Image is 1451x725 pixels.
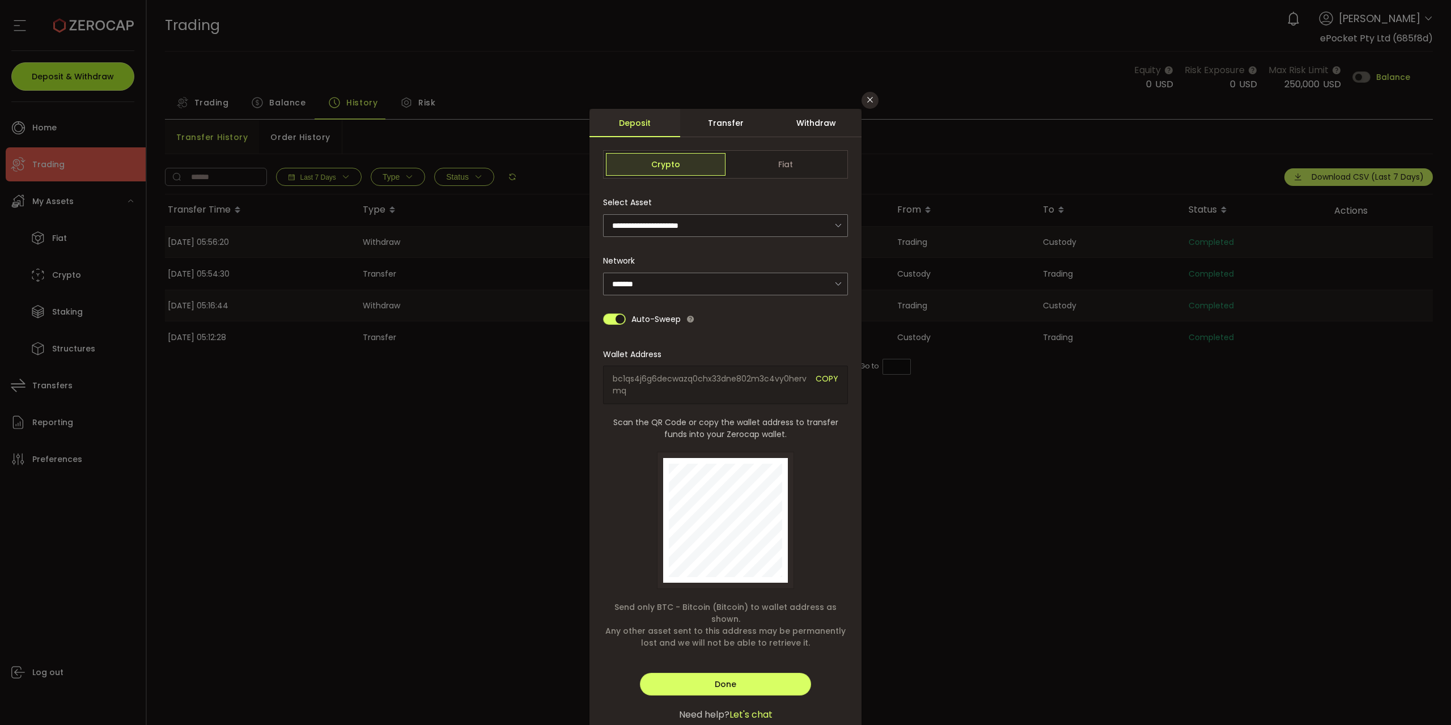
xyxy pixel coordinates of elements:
[679,708,729,722] span: Need help?
[606,153,725,176] span: Crypto
[725,153,845,176] span: Fiat
[715,679,736,690] span: Done
[603,601,848,625] span: Send only BTC - Bitcoin (Bitcoin) to wallet address as shown.
[631,308,681,330] span: Auto-Sweep
[729,708,773,722] span: Let's chat
[589,109,680,137] div: Deposit
[816,373,838,397] span: COPY
[603,349,668,360] label: Wallet Address
[603,417,848,440] span: Scan the QR Code or copy the wallet address to transfer funds into your Zerocap wallet.
[603,197,659,208] label: Select Asset
[680,109,771,137] div: Transfer
[603,625,848,649] span: Any other asset sent to this address may be permanently lost and we will not be able to retrieve it.
[640,673,811,696] button: Done
[862,92,879,109] button: Close
[613,373,807,397] span: bc1qs4j6g6decwazq0chx33dne802m3c4vy0hervmq
[1316,603,1451,725] iframe: Chat Widget
[603,255,642,266] label: Network
[771,109,862,137] div: Withdraw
